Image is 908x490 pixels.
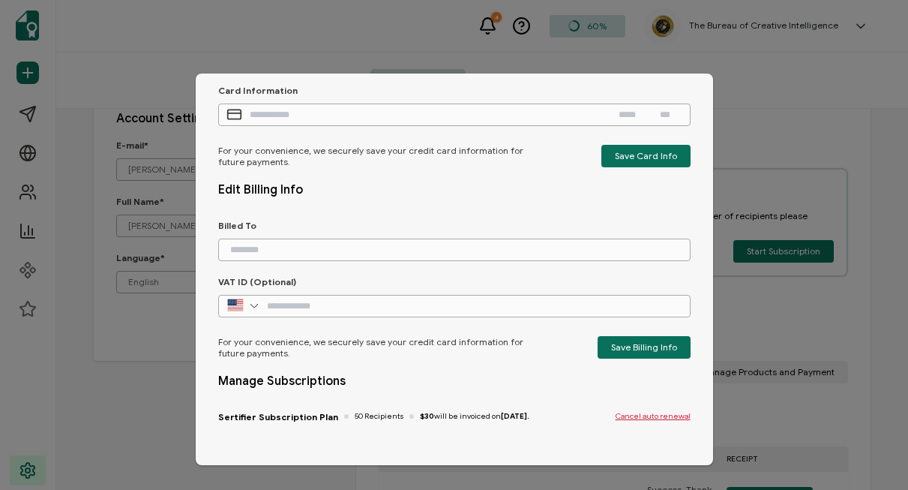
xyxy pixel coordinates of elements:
[601,145,691,167] button: Save Card Info
[218,85,298,96] p: Card Information
[218,411,338,422] span: Sertifier Subscription Plan
[218,182,303,197] p: Edit Billing Info
[218,145,549,167] p: For your convenience, we securely save your credit card information for future payments.
[420,411,434,421] b: $30
[355,412,403,421] span: 50 Recipients
[218,220,256,231] p: Billed To
[420,412,529,421] span: will be invoiced on
[616,412,691,421] span: Cancel auto renewal
[598,336,691,359] button: Save Billing Info
[833,418,908,490] iframe: Chat Widget
[615,152,677,161] span: Save Card Info
[218,374,346,389] p: Manage Subscriptions
[218,336,549,359] p: For your convenience, we securely save your credit card information for future payments.
[501,411,529,421] b: [DATE].
[611,343,677,352] span: Save Billing Info
[196,74,713,465] div: dialog
[218,276,296,287] p: VAT ID (Optional)
[226,295,267,317] input: Select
